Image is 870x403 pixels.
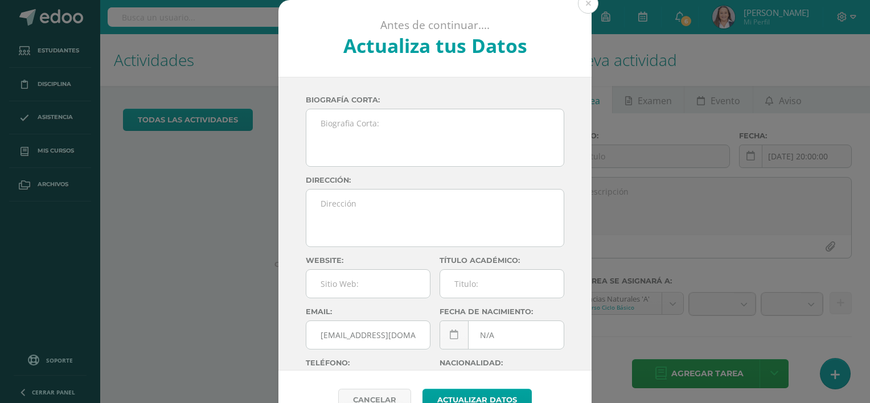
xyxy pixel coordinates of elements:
[306,321,430,349] input: Correo Electronico:
[306,270,430,298] input: Sitio Web:
[306,256,430,265] label: Website:
[306,307,430,316] label: Email:
[440,270,564,298] input: Titulo:
[440,307,564,316] label: Fecha de nacimiento:
[306,359,430,367] label: Teléfono:
[306,96,564,104] label: Biografía corta:
[440,321,564,349] input: Fecha de Nacimiento:
[440,359,564,367] label: Nacionalidad:
[440,256,564,265] label: Título académico:
[306,176,564,184] label: Dirección:
[309,18,561,32] p: Antes de continuar....
[309,32,561,59] h2: Actualiza tus Datos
